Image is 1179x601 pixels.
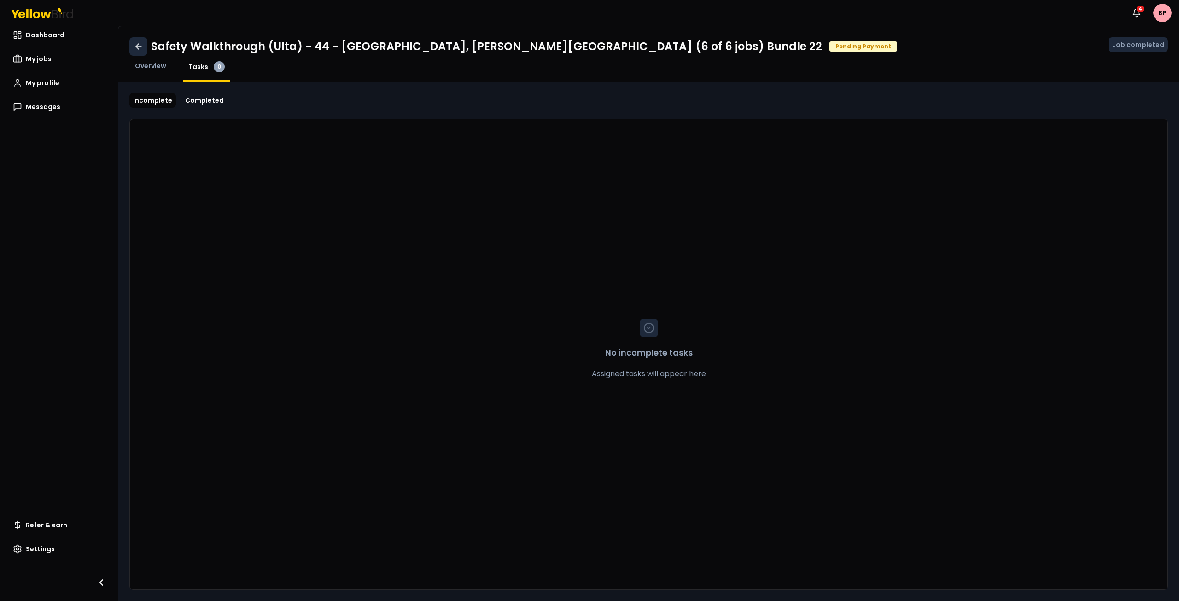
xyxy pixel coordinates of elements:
a: Settings [7,540,111,558]
button: 4 [1127,4,1146,22]
span: My jobs [26,54,52,64]
a: Tasks0 [183,61,230,72]
a: Completed [181,93,228,108]
span: Overview [135,61,166,70]
a: Messages [7,98,111,116]
h1: Safety Walkthrough (Ulta) - 44 - [GEOGRAPHIC_DATA], [PERSON_NAME][GEOGRAPHIC_DATA] (6 of 6 jobs) ... [151,39,822,54]
span: Dashboard [26,30,64,40]
span: My profile [26,78,59,88]
span: Messages [26,102,60,111]
a: My profile [7,74,111,92]
p: Assigned tasks will appear here [592,368,706,379]
div: 4 [1136,5,1145,13]
div: 0 [214,61,225,72]
span: Settings [26,544,55,554]
span: Tasks [188,62,208,71]
div: Pending Payment [829,41,897,52]
span: Refer & earn [26,520,67,530]
a: Overview [129,61,172,70]
a: Dashboard [7,26,111,44]
span: BP [1153,4,1172,22]
a: Refer & earn [7,516,111,534]
a: Incomplete [129,93,176,108]
p: No incomplete tasks [605,346,693,359]
button: Job completed [1109,37,1168,52]
a: My jobs [7,50,111,68]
